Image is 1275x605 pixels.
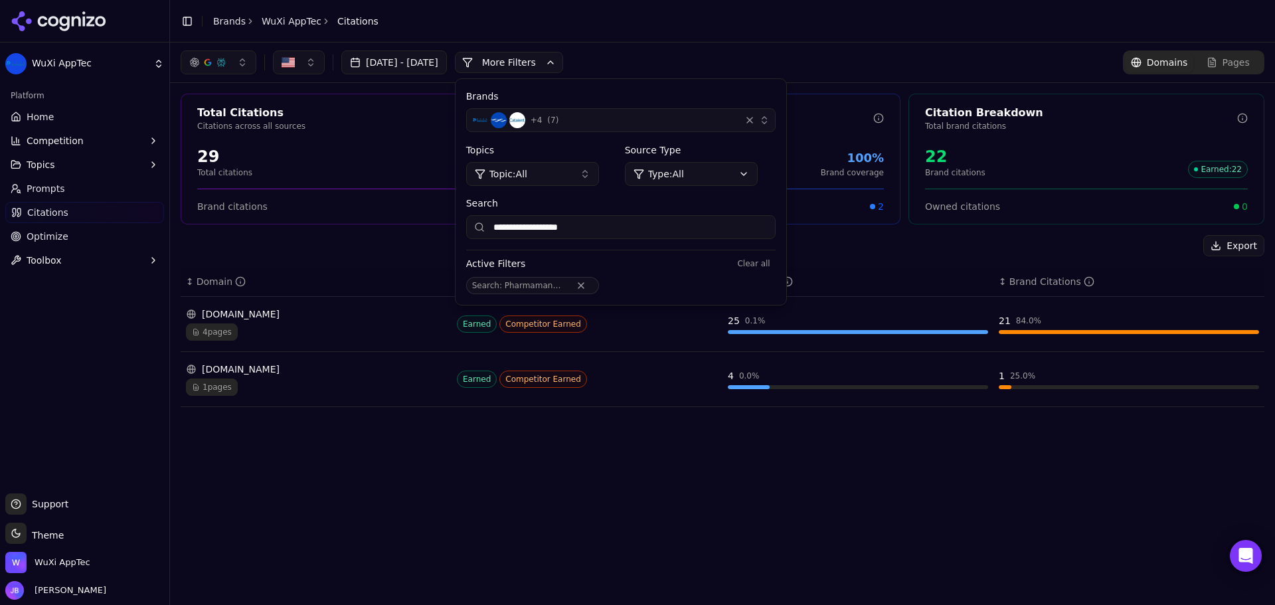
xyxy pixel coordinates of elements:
[878,200,884,213] span: 2
[925,146,985,167] div: 22
[32,58,148,70] span: WuXi AppTec
[5,53,27,74] img: WuXi AppTec
[547,115,558,126] span: ( 7 )
[648,167,684,181] span: Type: All
[27,206,68,219] span: Citations
[27,230,68,243] span: Optimize
[1147,56,1188,69] span: Domains
[5,85,164,106] div: Platform
[197,146,252,167] div: 29
[5,130,164,151] button: Competition
[925,105,1237,121] div: Citation Breakdown
[505,281,594,290] span: Pharmamanufacturing
[5,226,164,247] a: Optimize
[186,379,238,396] span: 1 pages
[625,162,758,186] button: Type:All
[186,275,446,288] div: ↕Domain
[489,167,527,181] span: Topic: All
[27,158,55,171] span: Topics
[35,557,90,568] span: WuXi AppTec
[625,143,776,157] label: Source Type
[466,90,776,103] label: Brands
[5,106,164,128] a: Home
[499,371,587,388] span: Competitor Earned
[262,15,321,28] a: WuXi AppTec
[181,267,452,297] th: domain
[728,314,740,327] div: 25
[472,112,488,128] img: WuXi AppTec
[181,267,1264,407] div: Data table
[5,202,164,223] a: Citations
[197,167,252,178] p: Total citations
[466,143,617,157] label: Topics
[457,371,497,388] span: Earned
[27,110,54,124] span: Home
[925,121,1237,131] p: Total brand citations
[186,307,446,321] div: [DOMAIN_NAME]
[197,200,268,213] span: Brand citations
[925,167,985,178] p: Brand citations
[197,105,509,121] div: Total Citations
[27,254,62,267] span: Toolbox
[732,256,775,272] button: Clear all
[993,267,1264,297] th: brandCitationCount
[466,257,526,270] span: Active Filters
[1010,371,1035,381] div: 25.0 %
[213,15,379,28] nav: breadcrumb
[722,267,993,297] th: totalCitationCount
[1016,315,1041,326] div: 84.0 %
[472,281,502,290] span: Search :
[341,50,447,74] button: [DATE] - [DATE]
[821,149,884,167] div: 100%
[186,323,238,341] span: 4 pages
[5,178,164,199] a: Prompts
[728,275,988,288] div: ↕Citations
[455,52,563,73] button: More Filters
[466,197,776,210] label: Search
[531,115,543,126] span: + 4
[27,182,65,195] span: Prompts
[1230,540,1262,572] div: Open Intercom Messenger
[569,280,593,291] button: Remove Search filter
[1009,275,1094,288] div: Brand Citations
[509,112,525,128] img: Catalent
[5,552,90,573] button: Open organization switcher
[999,314,1011,327] div: 21
[29,584,106,596] span: [PERSON_NAME]
[186,363,446,376] div: [DOMAIN_NAME]
[999,369,1005,383] div: 1
[5,552,27,573] img: WuXi AppTec
[821,167,884,178] p: Brand coverage
[1223,56,1250,69] span: Pages
[27,530,64,541] span: Theme
[999,275,1259,288] div: ↕Brand Citations
[745,315,766,326] div: 0.1 %
[282,56,295,69] img: US
[197,121,509,131] p: Citations across all sources
[452,267,722,297] th: citationTypes
[5,581,106,600] button: Open user button
[5,154,164,175] button: Topics
[27,497,68,511] span: Support
[337,15,379,28] span: Citations
[728,369,734,383] div: 4
[197,275,246,288] div: Domain
[1203,235,1264,256] button: Export
[213,16,246,27] a: Brands
[5,250,164,271] button: Toolbox
[1188,161,1248,178] span: Earned : 22
[925,200,1000,213] span: Owned citations
[491,112,507,128] img: Charles River Laboratories
[739,371,760,381] div: 0.0 %
[5,581,24,600] img: Josef Bookert
[499,315,587,333] span: Competitor Earned
[1242,200,1248,213] span: 0
[457,315,497,333] span: Earned
[27,134,84,147] span: Competition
